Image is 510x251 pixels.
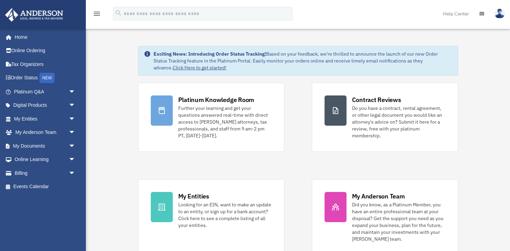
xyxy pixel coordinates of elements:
[5,166,86,180] a: Billingarrow_drop_down
[178,201,272,229] div: Looking for an EIN, want to make an update to an entity, or sign up for a bank account? Click her...
[5,57,86,71] a: Tax Organizers
[5,126,86,139] a: My Anderson Teamarrow_drop_down
[93,10,101,18] i: menu
[352,105,445,139] div: Do you have a contract, rental agreement, or other legal document you would like an attorney's ad...
[69,112,82,126] span: arrow_drop_down
[178,95,254,104] div: Platinum Knowledge Room
[178,105,272,139] div: Further your learning and get your questions answered real-time with direct access to [PERSON_NAM...
[39,73,55,83] div: NEW
[69,139,82,153] span: arrow_drop_down
[312,83,458,152] a: Contract Reviews Do you have a contract, rental agreement, or other legal document you would like...
[115,9,122,17] i: search
[5,85,86,99] a: Platinum Q&Aarrow_drop_down
[5,71,86,85] a: Order StatusNEW
[154,50,452,71] div: Based on your feedback, we're thrilled to announce the launch of our new Order Status Tracking fe...
[173,65,226,71] a: Click Here to get started!
[352,95,401,104] div: Contract Reviews
[69,166,82,180] span: arrow_drop_down
[5,99,86,112] a: Digital Productsarrow_drop_down
[5,30,82,44] a: Home
[5,180,86,194] a: Events Calendar
[495,9,505,19] img: User Pic
[93,12,101,18] a: menu
[352,201,445,242] div: Did you know, as a Platinum Member, you have an entire professional team at your disposal? Get th...
[69,85,82,99] span: arrow_drop_down
[352,192,405,201] div: My Anderson Team
[5,153,86,167] a: Online Learningarrow_drop_down
[178,192,209,201] div: My Entities
[69,99,82,113] span: arrow_drop_down
[3,8,65,22] img: Anderson Advisors Platinum Portal
[5,112,86,126] a: My Entitiesarrow_drop_down
[5,139,86,153] a: My Documentsarrow_drop_down
[154,51,266,57] strong: Exciting News: Introducing Order Status Tracking!
[5,44,86,58] a: Online Ordering
[138,83,284,152] a: Platinum Knowledge Room Further your learning and get your questions answered real-time with dire...
[69,126,82,140] span: arrow_drop_down
[69,153,82,167] span: arrow_drop_down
